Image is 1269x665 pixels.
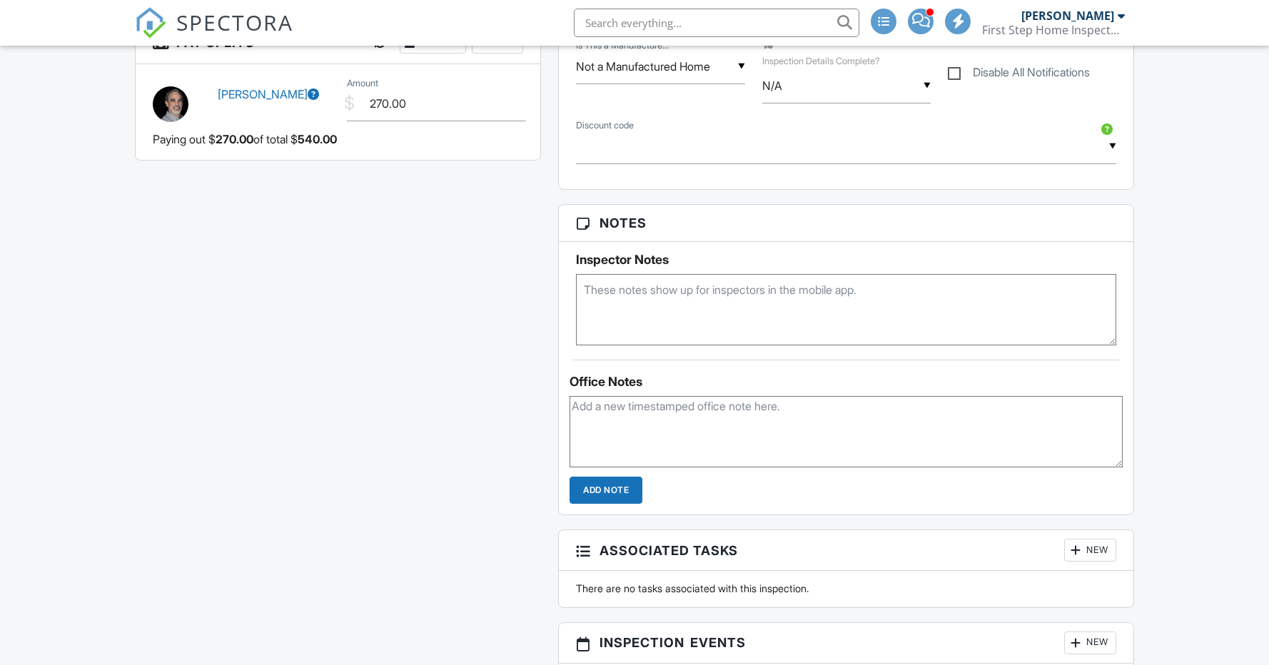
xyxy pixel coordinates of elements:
a: SPECTORA [135,19,293,49]
span: Inspection [600,633,684,652]
label: Amount [347,77,378,90]
h3: Notes [559,205,1133,242]
div: There are no tasks associated with this inspection. [567,582,1125,596]
div: Office Notes [570,375,1123,389]
img: 20250412_122828.jpeg [153,86,188,122]
label: Disable All Notifications [948,66,1090,83]
span: 270.00 [216,131,253,147]
span: Paying out $ [153,131,216,147]
input: Search everything... [574,9,859,37]
a: [PERSON_NAME] [218,87,319,101]
span: Events [690,633,746,652]
span: Associated Tasks [600,541,738,560]
label: Is This a Manufactured Home or Mobile Home Property? [576,39,669,52]
label: Discount code [576,119,634,132]
input: Add Note [570,477,642,504]
h5: Inspector Notes [576,253,1116,267]
span: of total $ [253,131,298,147]
div: [PERSON_NAME] [1021,9,1114,23]
div: New [1064,631,1116,654]
div: $ [344,91,355,116]
img: The Best Home Inspection Software - Spectora [135,7,166,39]
span: SPECTORA [176,7,293,37]
div: New [1064,539,1116,562]
div: First Step Home Inspectors [982,23,1125,37]
span: 540.00 [298,131,337,147]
